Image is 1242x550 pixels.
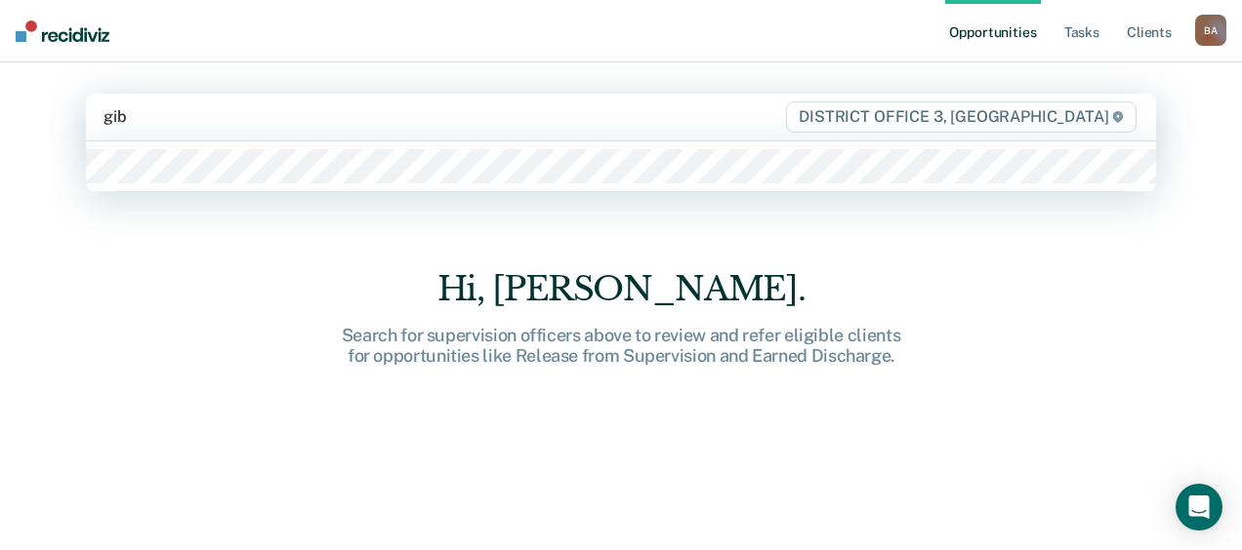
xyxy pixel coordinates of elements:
img: Recidiviz [16,20,109,42]
div: Search for supervision officers above to review and refer eligible clients for opportunities like... [309,325,933,367]
button: BA [1195,15,1226,46]
div: Hi, [PERSON_NAME]. [309,269,933,309]
div: Open Intercom Messenger [1176,484,1222,530]
span: DISTRICT OFFICE 3, [GEOGRAPHIC_DATA] [786,101,1137,133]
div: B A [1195,15,1226,46]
